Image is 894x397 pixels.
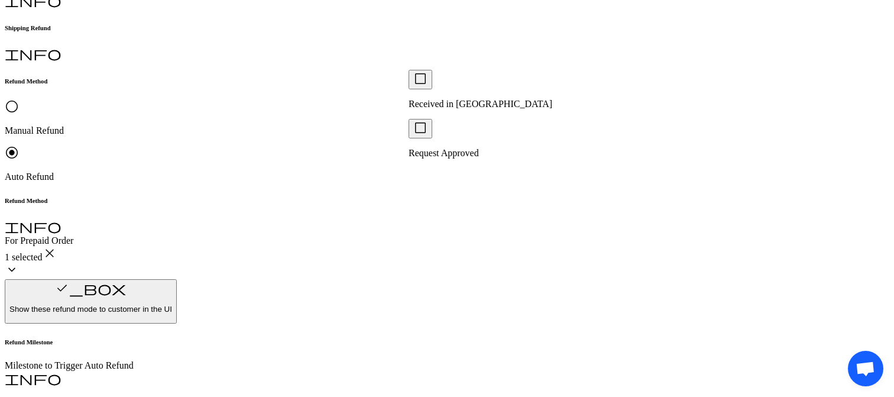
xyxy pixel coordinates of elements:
p: Received in [GEOGRAPHIC_DATA] [409,99,613,109]
button: Show these refund mode to customer in the UI [5,279,177,324]
p: Auto Refund [5,172,889,182]
span: radio_button_unchecked [5,99,19,114]
span: Milestone to Trigger Auto Refund [5,360,134,370]
button: checkbox [409,70,432,89]
p: Show these refund mode to customer in the UI [9,305,172,314]
button: checkbox [409,119,432,138]
span: 1 selected [5,252,43,262]
h6: Refund Milestone [5,338,889,346]
div: Open chat [848,351,880,383]
span: info [5,219,61,233]
span: check_box [55,281,126,295]
p: Request Approved [409,148,613,159]
span: radio_button_checked [5,146,19,160]
span: For Prepaid Order [5,235,73,246]
span: info [5,371,61,385]
h6: Refund Method [5,197,889,204]
span: close [43,246,57,260]
span: keyboard_arrow_down [5,263,19,277]
span: check_box_outline_blank [413,121,427,135]
span: check_box_outline_blank [413,72,427,86]
p: Manual Refund [5,125,889,136]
